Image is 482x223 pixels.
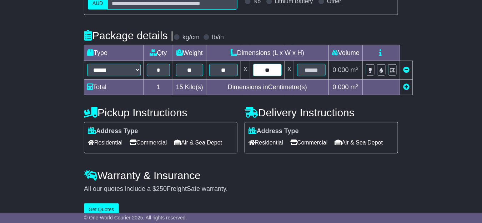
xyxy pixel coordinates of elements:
[144,80,173,95] td: 1
[351,83,359,91] span: m
[248,137,283,148] span: Residential
[206,80,329,95] td: Dimensions in Centimetre(s)
[174,137,222,148] span: Air & Sea Depot
[84,185,398,193] div: All our quotes include a $ FreightSafe warranty.
[356,66,359,71] sup: 3
[173,45,206,61] td: Weight
[84,107,237,118] h4: Pickup Instructions
[285,61,294,80] td: x
[84,169,398,181] h4: Warranty & Insurance
[88,127,138,135] label: Address Type
[84,203,119,216] button: Get Quotes
[351,66,359,74] span: m
[333,66,349,74] span: 0.000
[84,80,144,95] td: Total
[241,61,250,80] td: x
[84,30,174,41] h4: Package details |
[356,83,359,88] sup: 3
[130,137,167,148] span: Commercial
[335,137,383,148] span: Air & Sea Depot
[212,34,224,41] label: lb/in
[245,107,398,118] h4: Delivery Instructions
[84,215,187,221] span: © One World Courier 2025. All rights reserved.
[290,137,327,148] span: Commercial
[173,80,206,95] td: Kilo(s)
[206,45,329,61] td: Dimensions (L x W x H)
[333,83,349,91] span: 0.000
[403,66,410,74] a: Remove this item
[144,45,173,61] td: Qty
[156,185,167,192] span: 250
[182,34,200,41] label: kg/cm
[84,45,144,61] td: Type
[329,45,363,61] td: Volume
[176,83,183,91] span: 15
[248,127,299,135] label: Address Type
[403,83,410,91] a: Add new item
[88,137,122,148] span: Residential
